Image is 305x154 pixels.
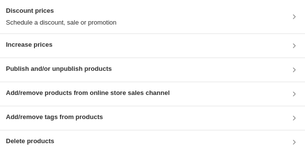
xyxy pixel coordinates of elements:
[6,112,103,122] h3: Add/remove tags from products
[6,6,117,16] h3: Discount prices
[6,18,117,28] p: Schedule a discount, sale or promotion
[6,88,170,98] h3: Add/remove products from online store sales channel
[6,64,112,74] h3: Publish and/or unpublish products
[6,40,53,50] h3: Increase prices
[6,136,54,146] h3: Delete products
